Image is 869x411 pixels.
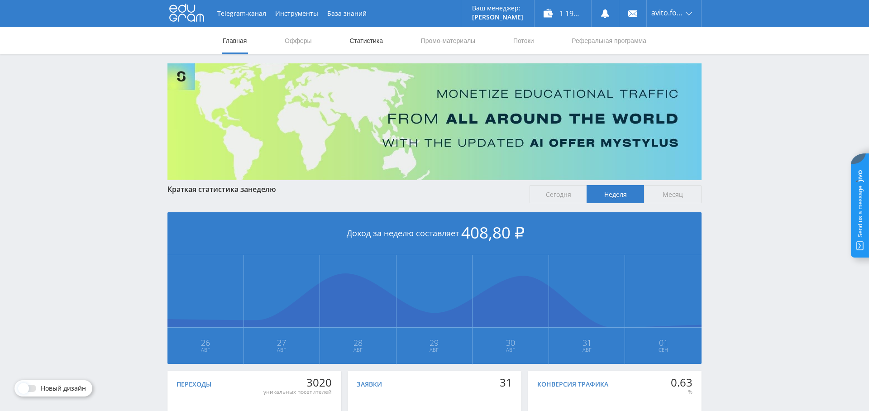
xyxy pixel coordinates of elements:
[357,381,382,388] div: Заявки
[473,339,548,346] span: 30
[530,185,587,203] span: Сегодня
[41,385,86,392] span: Новый дизайн
[537,381,608,388] div: Конверсия трафика
[461,222,525,243] span: 408,80 ₽
[472,14,523,21] p: [PERSON_NAME]
[397,339,472,346] span: 29
[625,346,701,354] span: Сен
[571,27,647,54] a: Реферальная программа
[587,185,644,203] span: Неделя
[244,346,320,354] span: Авг
[168,339,243,346] span: 26
[284,27,313,54] a: Офферы
[320,346,396,354] span: Авг
[167,63,702,180] img: Banner
[500,376,512,389] div: 31
[625,339,701,346] span: 01
[549,339,625,346] span: 31
[263,388,332,396] div: уникальных посетителей
[671,388,692,396] div: %
[177,381,211,388] div: Переходы
[644,185,702,203] span: Месяц
[263,376,332,389] div: 3020
[167,212,702,255] div: Доход за неделю составляет
[248,184,276,194] span: неделю
[397,346,472,354] span: Авг
[549,346,625,354] span: Авг
[244,339,320,346] span: 27
[167,185,520,193] div: Краткая статистика за
[512,27,535,54] a: Потоки
[349,27,384,54] a: Статистика
[168,346,243,354] span: Авг
[420,27,476,54] a: Промо-материалы
[320,339,396,346] span: 28
[651,9,683,16] span: avito.formulatraffica26
[473,346,548,354] span: Авг
[472,5,523,12] p: Ваш менеджер:
[671,376,692,389] div: 0.63
[222,27,248,54] a: Главная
